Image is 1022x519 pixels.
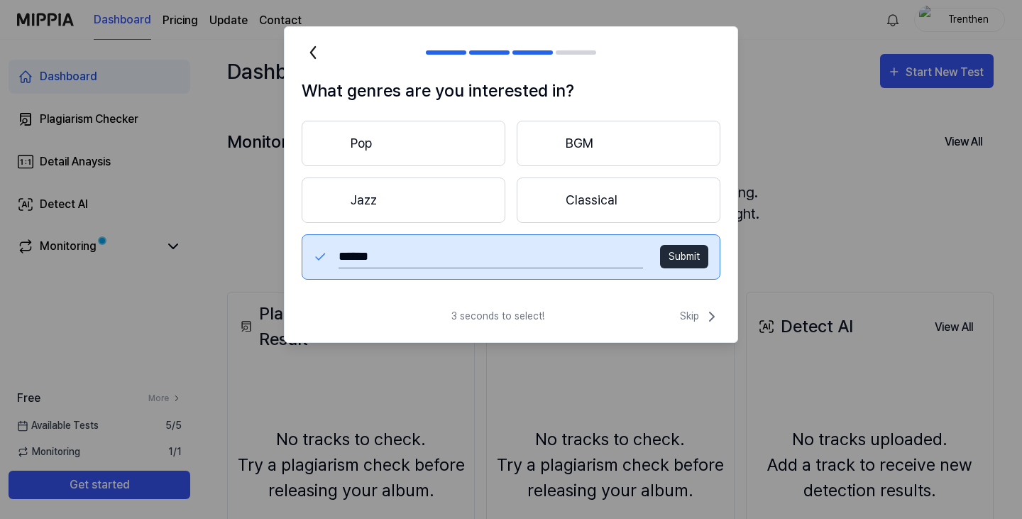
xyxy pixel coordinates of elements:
[660,245,708,268] button: Submit
[517,177,720,223] button: Classical
[302,121,505,166] button: Pop
[302,78,720,104] h1: What genres are you interested in?
[677,308,720,325] button: Skip
[680,308,720,325] span: Skip
[451,309,544,324] span: 3 seconds to select!
[517,121,720,166] button: BGM
[302,177,505,223] button: Jazz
